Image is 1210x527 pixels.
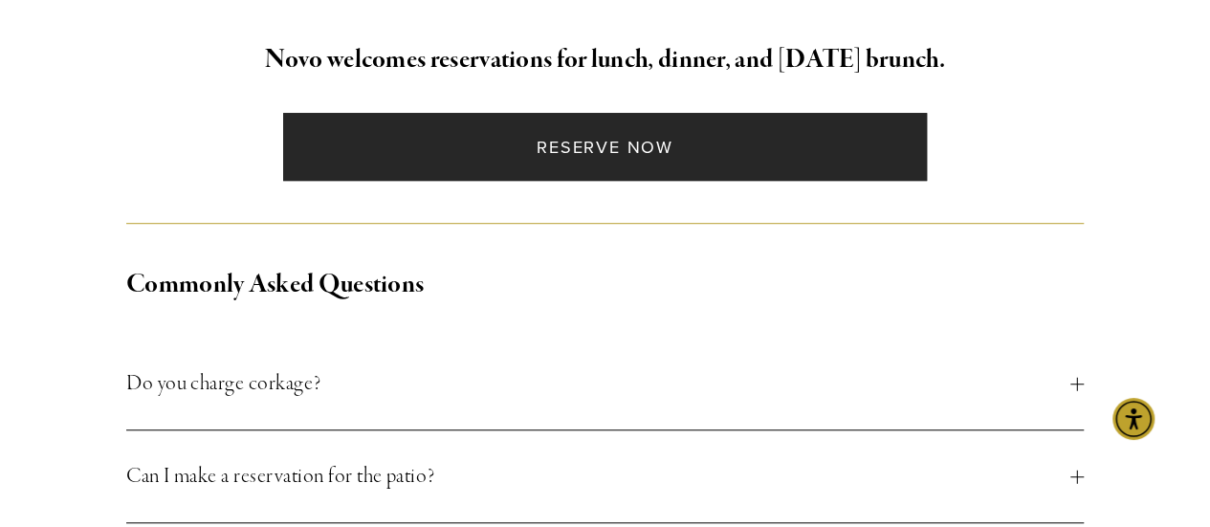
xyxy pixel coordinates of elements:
span: Can I make a reservation for the patio? [126,459,1070,494]
button: Can I make a reservation for the patio? [126,430,1084,522]
a: Reserve Now [283,113,927,181]
h2: Novo welcomes reservations for lunch, dinner, and [DATE] brunch. [126,40,1084,80]
button: Do you charge corkage? [126,338,1084,429]
span: Do you charge corkage? [126,366,1070,401]
h2: Commonly Asked Questions [126,265,1084,305]
div: Accessibility Menu [1112,398,1155,440]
